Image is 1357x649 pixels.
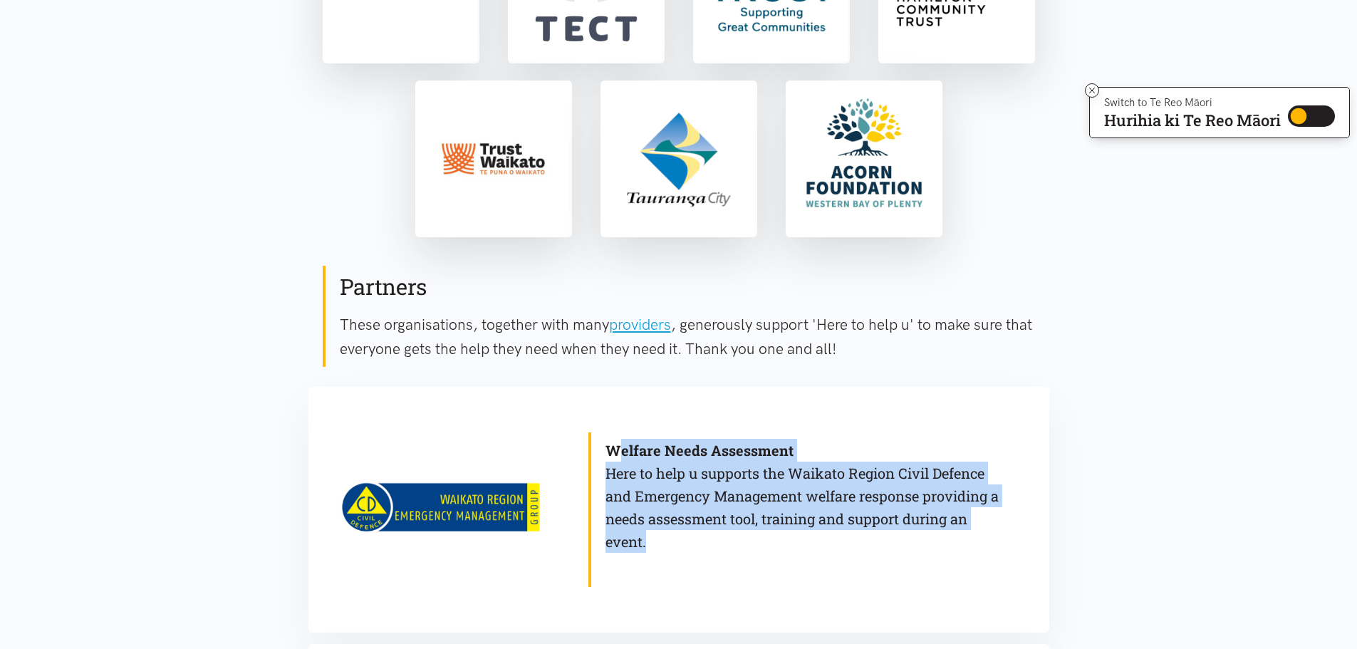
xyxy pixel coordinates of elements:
[600,81,757,237] a: Tauranga City Council
[789,83,940,234] img: Acorn Foundation | Western Bay of Plenty
[340,313,1035,360] p: These organisations, together with many , generously support 'Here to help u' to make sure that e...
[603,83,754,234] img: Tauranga City Council
[609,316,671,333] a: providers
[415,81,572,237] a: Trust Waikato
[786,81,942,237] a: Acorn Foundation | Western Bay of Plenty
[340,272,1035,302] h2: Partners
[1104,114,1281,127] p: Hurihia ki Te Reo Māori
[1104,98,1281,107] p: Switch to Te Reo Māori
[605,439,1007,553] p: Here to help u supports the Waikato Region Civil Defence and Emergency Management welfare respons...
[605,441,794,460] b: Welfare Needs Assessment
[418,83,569,234] img: Trust Waikato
